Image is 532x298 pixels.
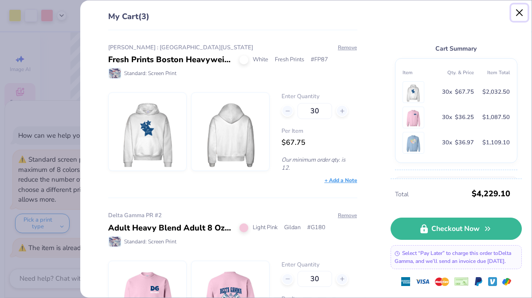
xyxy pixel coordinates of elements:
button: Remove [337,211,357,219]
img: Fresh Prints FP87 [198,93,262,171]
a: Checkout Now [391,218,522,240]
span: 30 x [442,87,452,97]
span: Fresh Prints [275,56,304,64]
span: $67.75 [455,87,474,97]
span: 30 x [442,112,452,123]
img: Gildan G180 [405,132,422,153]
img: visa [415,274,430,289]
label: Enter Quantity [282,261,357,270]
button: Remove [337,44,357,52]
span: Total [395,190,469,199]
span: Light Pink [253,223,278,232]
span: Standard: Screen Print [124,238,176,246]
div: + Add a Note [325,176,357,184]
div: Fresh Prints Boston Heavyweight Hoodie [108,54,233,66]
th: Item [403,66,438,79]
label: Enter Quantity [282,92,357,101]
span: 30 x [442,138,452,148]
p: Our minimum order qty. is 12. [282,156,357,172]
th: Item Total [474,66,510,79]
input: – – [297,103,332,119]
button: Close [511,4,528,21]
img: GPay [502,277,511,286]
img: express [401,277,410,286]
input: Enter Promo Code [395,177,517,195]
span: $67.75 [282,138,305,147]
span: # G180 [307,223,325,232]
div: [PERSON_NAME] : [GEOGRAPHIC_DATA][US_STATE] [108,44,357,52]
img: Standard: Screen Print [109,68,121,78]
div: My Cart (3) [108,11,357,30]
div: Select “Pay Later” to charge this order to Delta Gamma , and we’ll send an invoice due [DATE]. [391,245,522,269]
span: $1,087.50 [482,112,510,123]
span: # FP87 [311,56,328,64]
img: Fresh Prints FP87 [115,93,180,171]
img: Fresh Prints FP87 [405,82,422,103]
div: Cart Summary [395,44,517,54]
img: cheque [454,277,469,286]
img: Venmo [488,277,497,286]
div: Delta Gamma PR #2 [108,211,357,220]
span: Per Item [282,127,357,136]
span: $36.25 [455,112,474,123]
img: Paypal [474,277,483,286]
div: Adult Heavy Blend Adult 8 Oz. 50/50 Fleece Crew [108,222,233,234]
img: master-card [435,274,449,289]
th: Qty. & Price [438,66,474,79]
img: Standard: Screen Print [109,237,121,246]
span: $4,229.10 [472,186,510,202]
span: $1,109.10 [482,138,510,148]
input: – – [297,271,332,287]
span: Standard: Screen Print [124,69,176,77]
span: White [253,56,268,64]
span: $2,032.50 [482,87,510,97]
span: Gildan [284,223,301,232]
img: Gildan G180 [405,107,422,128]
span: $36.97 [455,138,474,148]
